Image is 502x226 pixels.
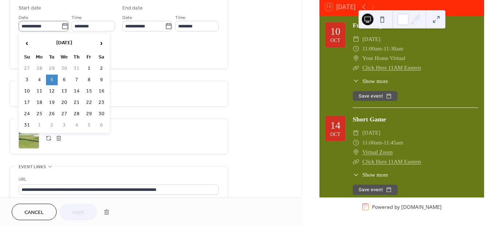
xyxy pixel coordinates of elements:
[19,163,46,171] span: Event links
[362,34,380,44] span: [DATE]
[71,86,83,97] td: 14
[71,52,83,63] th: Th
[384,138,403,147] span: 11:45am
[34,120,45,131] td: 1
[83,120,95,131] td: 5
[353,116,386,123] a: Short Game
[46,75,58,85] td: 5
[58,120,70,131] td: 3
[353,22,382,29] a: Full Swing
[34,109,45,119] td: 25
[353,77,359,85] div: ​
[353,185,398,195] button: Save event
[83,109,95,119] td: 29
[34,63,45,74] td: 28
[96,75,107,85] td: 9
[96,120,107,131] td: 6
[34,52,45,63] th: Mo
[21,109,33,119] td: 24
[330,38,341,43] div: Oct
[46,86,58,97] td: 12
[19,176,217,183] div: URL
[71,63,83,74] td: 31
[83,97,95,108] td: 22
[362,44,382,53] span: 11:00am
[71,109,83,119] td: 28
[330,120,341,131] div: 14
[96,36,107,50] span: ›
[21,97,33,108] td: 17
[353,53,359,63] div: ​
[34,35,95,51] th: [DATE]
[96,97,107,108] td: 23
[353,157,359,166] div: ​
[34,97,45,108] td: 18
[58,86,70,97] td: 13
[19,4,41,12] div: Start date
[46,120,58,131] td: 2
[19,14,28,22] span: Date
[122,4,143,12] div: End date
[58,63,70,74] td: 30
[353,170,359,179] div: ​
[353,63,359,72] div: ​
[71,120,83,131] td: 4
[12,204,57,220] button: Cancel
[22,36,32,50] span: ‹
[362,138,382,147] span: 11:00am
[83,86,95,97] td: 15
[362,64,421,71] a: Click Here 11AM Eastern
[71,97,83,108] td: 21
[353,77,388,85] button: ​Show more
[58,75,70,85] td: 6
[382,138,384,147] span: -
[96,52,107,63] th: Sa
[175,14,185,22] span: Time
[21,52,33,63] th: Su
[362,77,388,85] span: Show more
[83,63,95,74] td: 1
[362,170,388,179] span: Show more
[46,63,58,74] td: 29
[46,52,58,63] th: Tu
[122,14,132,22] span: Date
[353,91,398,101] button: Save event
[362,147,392,157] a: Virtual Zoom
[21,86,33,97] td: 10
[384,44,403,53] span: 11:30am
[83,75,95,85] td: 8
[24,209,44,216] span: Cancel
[58,97,70,108] td: 20
[19,128,39,148] div: ;
[353,147,359,157] div: ​
[58,109,70,119] td: 27
[353,128,359,138] div: ​
[362,158,421,165] a: Click Here 11AM Eastern
[96,86,107,97] td: 16
[58,52,70,63] th: We
[46,97,58,108] td: 19
[34,75,45,85] td: 4
[96,109,107,119] td: 30
[353,138,359,147] div: ​
[21,63,33,74] td: 27
[382,44,384,53] span: -
[72,14,82,22] span: Time
[46,109,58,119] td: 26
[83,52,95,63] th: Fr
[330,26,341,37] div: 10
[96,63,107,74] td: 2
[71,75,83,85] td: 7
[330,132,341,137] div: Oct
[362,128,380,138] span: [DATE]
[401,203,442,210] a: [DOMAIN_NAME]
[353,44,359,53] div: ​
[353,170,388,179] button: ​Show more
[353,34,359,44] div: ​
[362,53,405,63] span: Your Home Virtual
[21,75,33,85] td: 3
[34,86,45,97] td: 11
[372,203,442,210] div: Powered by
[21,120,33,131] td: 31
